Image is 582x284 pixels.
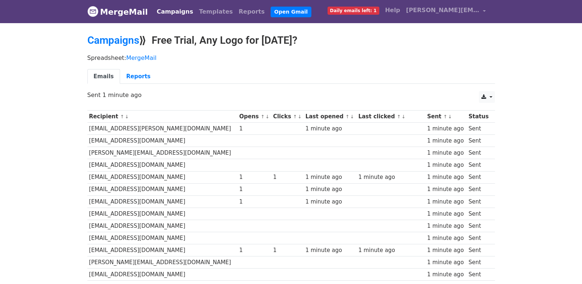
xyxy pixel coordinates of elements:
[325,3,382,18] a: Daily emails left: 1
[467,244,491,256] td: Sent
[346,114,350,119] a: ↑
[87,34,139,46] a: Campaigns
[87,269,238,281] td: [EMAIL_ADDRESS][DOMAIN_NAME]
[87,244,238,256] td: [EMAIL_ADDRESS][DOMAIN_NAME]
[467,269,491,281] td: Sent
[87,171,238,183] td: [EMAIL_ADDRESS][DOMAIN_NAME]
[87,6,98,17] img: MergeMail logo
[261,114,265,119] a: ↑
[467,123,491,135] td: Sent
[427,149,465,157] div: 1 minute ago
[427,173,465,181] div: 1 minute ago
[427,270,465,279] div: 1 minute ago
[87,111,238,123] th: Recipient
[467,195,491,208] td: Sent
[406,6,480,15] span: [PERSON_NAME][EMAIL_ADDRESS][DOMAIN_NAME]
[427,161,465,169] div: 1 minute ago
[357,111,425,123] th: Last clicked
[382,3,403,18] a: Help
[154,4,196,19] a: Campaigns
[120,69,157,84] a: Reports
[358,173,424,181] div: 1 minute ago
[293,114,297,119] a: ↑
[427,234,465,242] div: 1 minute ago
[350,114,354,119] a: ↓
[126,54,156,61] a: MergeMail
[120,114,124,119] a: ↑
[87,208,238,220] td: [EMAIL_ADDRESS][DOMAIN_NAME]
[467,171,491,183] td: Sent
[397,114,401,119] a: ↑
[425,111,467,123] th: Sent
[467,256,491,269] td: Sent
[273,173,302,181] div: 1
[273,246,302,255] div: 1
[87,183,238,195] td: [EMAIL_ADDRESS][DOMAIN_NAME]
[403,3,489,20] a: [PERSON_NAME][EMAIL_ADDRESS][DOMAIN_NAME]
[427,258,465,267] div: 1 minute ago
[196,4,236,19] a: Templates
[306,185,355,194] div: 1 minute ago
[306,125,355,133] div: 1 minute ago
[443,114,447,119] a: ↑
[87,147,238,159] td: [PERSON_NAME][EMAIL_ADDRESS][DOMAIN_NAME]
[271,111,304,123] th: Clicks
[467,208,491,220] td: Sent
[306,173,355,181] div: 1 minute ago
[427,246,465,255] div: 1 minute ago
[306,246,355,255] div: 1 minute ago
[87,135,238,147] td: [EMAIL_ADDRESS][DOMAIN_NAME]
[87,159,238,171] td: [EMAIL_ADDRESS][DOMAIN_NAME]
[427,125,465,133] div: 1 minute ago
[265,114,270,119] a: ↓
[238,111,271,123] th: Opens
[236,4,268,19] a: Reports
[239,198,270,206] div: 1
[467,220,491,232] td: Sent
[467,111,491,123] th: Status
[298,114,302,119] a: ↓
[87,69,120,84] a: Emails
[328,7,379,15] span: Daily emails left: 1
[125,114,129,119] a: ↓
[448,114,452,119] a: ↓
[427,185,465,194] div: 1 minute ago
[304,111,357,123] th: Last opened
[467,135,491,147] td: Sent
[87,91,495,99] p: Sent 1 minute ago
[467,232,491,244] td: Sent
[87,220,238,232] td: [EMAIL_ADDRESS][DOMAIN_NAME]
[467,147,491,159] td: Sent
[87,4,148,19] a: MergeMail
[87,256,238,269] td: [PERSON_NAME][EMAIL_ADDRESS][DOMAIN_NAME]
[239,173,270,181] div: 1
[467,183,491,195] td: Sent
[427,137,465,145] div: 1 minute ago
[358,246,424,255] div: 1 minute ago
[87,54,495,62] p: Spreadsheet:
[87,195,238,208] td: [EMAIL_ADDRESS][DOMAIN_NAME]
[427,198,465,206] div: 1 minute ago
[239,246,270,255] div: 1
[239,125,270,133] div: 1
[87,34,495,47] h2: ⟫ Free Trial, Any Logo for [DATE]?
[306,198,355,206] div: 1 minute ago
[401,114,405,119] a: ↓
[427,222,465,230] div: 1 minute ago
[87,232,238,244] td: [EMAIL_ADDRESS][DOMAIN_NAME]
[467,159,491,171] td: Sent
[239,185,270,194] div: 1
[87,123,238,135] td: [EMAIL_ADDRESS][PERSON_NAME][DOMAIN_NAME]
[427,210,465,218] div: 1 minute ago
[271,7,311,17] a: Open Gmail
